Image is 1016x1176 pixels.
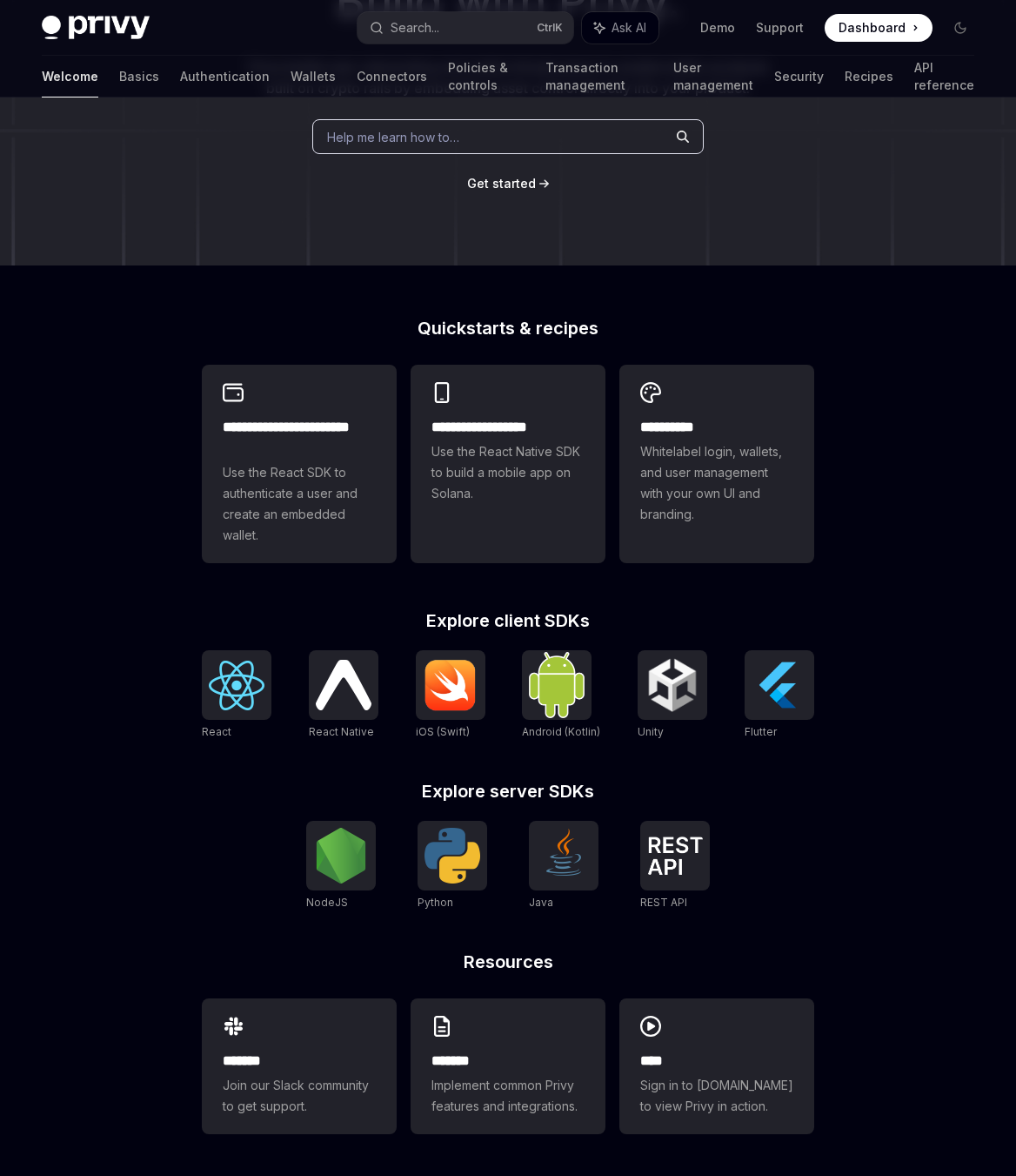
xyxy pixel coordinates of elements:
[640,896,687,909] span: REST API
[209,661,264,710] img: React
[522,650,600,741] a: Android (Kotlin)Android (Kotlin)
[647,837,703,875] img: REST API
[448,56,525,97] a: Policies & controls
[946,14,974,42] button: Toggle dark mode
[423,659,478,711] img: iOS (Swift)
[638,650,707,741] a: UnityUnity
[545,56,652,97] a: Transaction management
[358,12,574,44] button: Search...CtrlK
[418,896,453,909] span: Python
[411,998,605,1134] a: **** **Implement common Privy features and integrations.
[673,56,753,97] a: User management
[640,821,710,911] a: REST APIREST API
[640,1075,793,1117] span: Sign in to [DOMAIN_NAME] to view Privy in action.
[416,650,485,741] a: iOS (Swift)iOS (Swift)
[306,896,348,909] span: NodeJS
[291,56,336,97] a: Wallets
[529,652,585,717] img: Android (Kotlin)
[42,16,150,40] img: dark logo
[202,650,271,741] a: ReactReact
[223,1075,376,1117] span: Join our Slack community to get support.
[522,725,600,738] span: Android (Kotlin)
[316,660,371,709] img: React Native
[529,896,553,909] span: Java
[306,821,376,911] a: NodeJSNodeJS
[845,56,893,97] a: Recipes
[774,56,824,97] a: Security
[619,365,814,563] a: **** *****Whitelabel login, wallets, and user management with your own UI and branding.
[839,19,906,37] span: Dashboard
[700,19,735,37] a: Demo
[914,56,974,97] a: API reference
[42,56,98,97] a: Welcome
[327,128,459,146] span: Help me learn how to…
[467,175,536,192] a: Get started
[313,828,369,884] img: NodeJS
[202,725,231,738] span: React
[431,441,585,504] span: Use the React Native SDK to build a mobile app on Solana.
[612,19,646,37] span: Ask AI
[537,21,563,35] span: Ctrl K
[223,462,376,546] span: Use the React SDK to authenticate a user and create an embedded wallet.
[202,783,814,800] h2: Explore server SDKs
[309,650,378,741] a: React NativeReact Native
[202,319,814,337] h2: Quickstarts & recipes
[645,657,700,713] img: Unity
[411,365,605,563] a: **** **** **** ***Use the React Native SDK to build a mobile app on Solana.
[180,56,270,97] a: Authentication
[202,612,814,629] h2: Explore client SDKs
[756,19,804,37] a: Support
[529,821,598,911] a: JavaJava
[424,828,480,884] img: Python
[619,998,814,1134] a: ****Sign in to [DOMAIN_NAME] to view Privy in action.
[745,650,814,741] a: FlutterFlutter
[357,56,427,97] a: Connectors
[119,56,159,97] a: Basics
[309,725,374,738] span: React Native
[418,821,487,911] a: PythonPython
[825,14,932,42] a: Dashboard
[416,725,470,738] span: iOS (Swift)
[202,998,397,1134] a: **** **Join our Slack community to get support.
[536,828,592,884] img: Java
[391,17,439,38] div: Search...
[640,441,793,525] span: Whitelabel login, wallets, and user management with your own UI and branding.
[582,12,658,44] button: Ask AI
[638,725,664,738] span: Unity
[431,1075,585,1117] span: Implement common Privy features and integrations.
[745,725,777,738] span: Flutter
[202,953,814,971] h2: Resources
[752,657,807,713] img: Flutter
[467,176,536,191] span: Get started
